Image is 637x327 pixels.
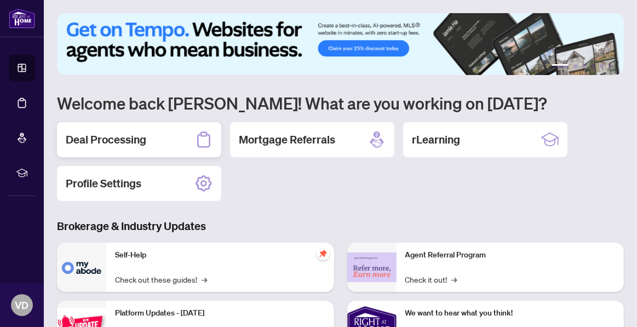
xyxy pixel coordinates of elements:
[600,64,604,68] button: 5
[405,273,457,285] a: Check it out!→
[317,247,330,260] span: pushpin
[573,64,578,68] button: 2
[57,13,624,75] img: Slide 0
[57,93,624,113] h1: Welcome back [PERSON_NAME]! What are you working on [DATE]?
[115,249,325,261] p: Self-Help
[405,249,616,261] p: Agent Referral Program
[239,132,335,147] h2: Mortgage Referrals
[552,64,569,68] button: 1
[412,132,460,147] h2: rLearning
[599,289,632,322] button: Open asap
[115,307,325,319] p: Platform Updates - [DATE]
[9,8,35,28] img: logo
[15,297,29,313] span: VD
[452,273,457,285] span: →
[405,307,616,319] p: We want to hear what you think!
[591,64,595,68] button: 4
[347,253,397,283] img: Agent Referral Program
[609,64,613,68] button: 6
[66,176,141,191] h2: Profile Settings
[57,243,106,292] img: Self-Help
[202,273,207,285] span: →
[582,64,587,68] button: 3
[115,273,207,285] a: Check out these guides!→
[57,219,624,234] h3: Brokerage & Industry Updates
[66,132,146,147] h2: Deal Processing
